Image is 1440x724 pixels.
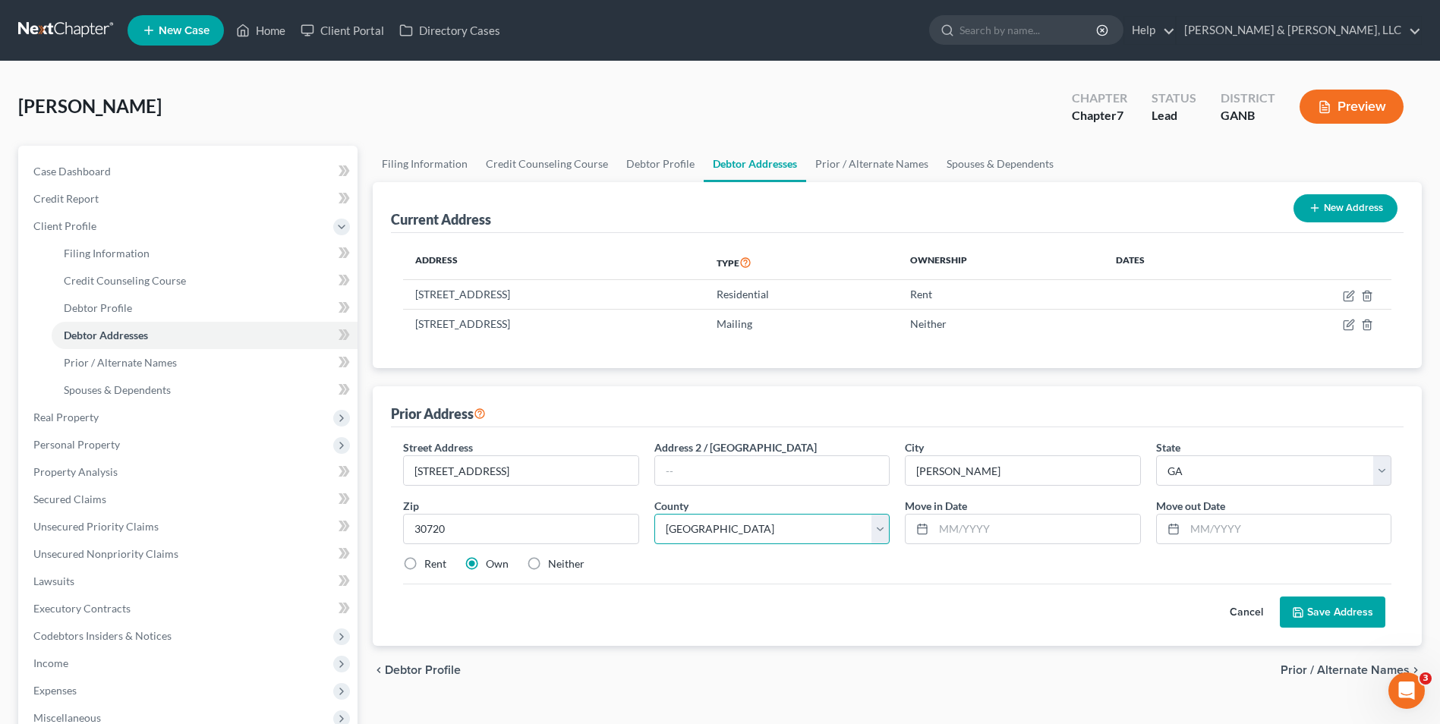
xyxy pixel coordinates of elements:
a: Debtor Addresses [704,146,806,182]
span: Prior / Alternate Names [64,356,177,369]
span: [PERSON_NAME] [18,95,162,117]
div: Current Address [391,210,491,228]
span: Credit Report [33,192,99,205]
a: Unsecured Priority Claims [21,513,358,540]
input: XXXXX [403,514,638,544]
td: Rent [898,280,1103,309]
span: Real Property [33,411,99,423]
td: Residential [704,280,898,309]
span: Debtor Profile [64,301,132,314]
input: MM/YYYY [1185,515,1391,543]
span: New Case [159,25,210,36]
a: [PERSON_NAME] & [PERSON_NAME], LLC [1177,17,1421,44]
a: Directory Cases [392,17,508,44]
th: Address [403,245,704,280]
span: Lawsuits [33,574,74,587]
span: Zip [403,499,419,512]
a: Help [1124,17,1175,44]
i: chevron_right [1410,664,1422,676]
a: Prior / Alternate Names [52,349,358,376]
td: Neither [898,309,1103,338]
span: State [1156,441,1180,454]
span: 3 [1420,672,1432,685]
button: Preview [1300,90,1404,124]
input: -- [655,456,889,485]
input: MM/YYYY [934,515,1139,543]
a: Spouses & Dependents [52,376,358,404]
button: Cancel [1213,597,1280,628]
span: Filing Information [64,247,150,260]
span: 7 [1117,108,1123,122]
div: Status [1152,90,1196,107]
a: Filing Information [373,146,477,182]
span: Case Dashboard [33,165,111,178]
span: Income [33,656,68,669]
span: Client Profile [33,219,96,232]
span: Personal Property [33,438,120,451]
span: Secured Claims [33,493,106,505]
button: Save Address [1280,597,1385,628]
span: Expenses [33,684,77,697]
input: Search by name... [959,16,1098,44]
label: Rent [424,556,446,571]
span: Move out Date [1156,499,1225,512]
div: District [1221,90,1275,107]
a: Case Dashboard [21,158,358,185]
a: Executory Contracts [21,595,358,622]
button: Prior / Alternate Names chevron_right [1281,664,1422,676]
span: Miscellaneous [33,711,101,724]
a: Debtor Profile [52,294,358,322]
span: Executory Contracts [33,602,131,615]
span: Codebtors Insiders & Notices [33,629,172,642]
label: Own [486,556,509,571]
span: Credit Counseling Course [64,274,186,287]
div: Chapter [1072,107,1127,124]
span: Property Analysis [33,465,118,478]
i: chevron_left [373,664,385,676]
button: New Address [1293,194,1397,222]
a: Property Analysis [21,458,358,486]
th: Type [704,245,898,280]
a: Credit Counseling Course [477,146,617,182]
a: Unsecured Nonpriority Claims [21,540,358,568]
td: [STREET_ADDRESS] [403,309,704,338]
span: City [905,441,924,454]
a: Lawsuits [21,568,358,595]
span: Street Address [403,441,473,454]
span: Unsecured Priority Claims [33,520,159,533]
th: Ownership [898,245,1103,280]
div: Prior Address [391,404,486,423]
a: Debtor Addresses [52,322,358,349]
span: Debtor Profile [385,664,461,676]
div: Chapter [1072,90,1127,107]
label: Neither [548,556,585,571]
a: Spouses & Dependents [937,146,1063,182]
input: Enter city... [906,456,1139,485]
label: Address 2 / [GEOGRAPHIC_DATA] [654,439,817,455]
span: Move in Date [905,499,967,512]
span: Unsecured Nonpriority Claims [33,547,178,560]
a: Client Portal [293,17,392,44]
span: Spouses & Dependents [64,383,171,396]
div: GANB [1221,107,1275,124]
td: Mailing [704,309,898,338]
a: Prior / Alternate Names [806,146,937,182]
td: [STREET_ADDRESS] [403,280,704,309]
th: Dates [1104,245,1238,280]
a: Credit Report [21,185,358,212]
span: Prior / Alternate Names [1281,664,1410,676]
a: Debtor Profile [617,146,704,182]
a: Secured Claims [21,486,358,513]
div: Lead [1152,107,1196,124]
a: Credit Counseling Course [52,267,358,294]
iframe: Intercom live chat [1388,672,1425,709]
button: chevron_left Debtor Profile [373,664,461,676]
span: County [654,499,688,512]
span: Debtor Addresses [64,329,148,342]
a: Filing Information [52,240,358,267]
input: Enter street address [404,456,638,485]
a: Home [228,17,293,44]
